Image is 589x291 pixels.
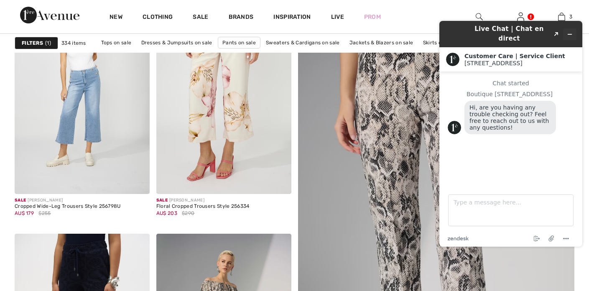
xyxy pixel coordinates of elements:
a: Dresses & Jumpsuits on sale [137,37,217,48]
img: 1ère Avenue [20,7,79,23]
img: My Bag [558,12,565,22]
a: Live [331,13,344,21]
a: Pants on sale [218,37,260,48]
strong: Filters [22,39,43,47]
a: Prom [364,13,381,21]
span: AU$ 203 [156,210,177,216]
span: 334 items [61,39,86,47]
a: Sale [193,13,208,22]
a: Tops on sale [97,37,136,48]
span: Chat [20,6,37,13]
img: search the website [476,12,483,22]
iframe: Find more information here [433,14,589,253]
span: Sale [15,198,26,203]
div: [PERSON_NAME] [15,197,121,204]
span: AU$ 179 [15,210,34,216]
div: Cropped Wide-Leg Trousers Style 256798U [15,204,121,209]
a: New [110,13,122,22]
a: Sweaters & Cardigans on sale [262,37,344,48]
a: Brands [229,13,254,22]
span: Inspiration [273,13,311,22]
span: 1 [45,39,51,47]
a: Clothing [143,13,173,22]
span: $255 [38,209,51,217]
div: [PERSON_NAME] [156,197,250,204]
a: Sign In [517,13,524,20]
span: Sale [156,198,168,203]
div: Floral Cropped Trousers Style 256334 [156,204,250,209]
a: Jackets & Blazers on sale [345,37,418,48]
img: My Info [517,12,524,22]
span: 3 [569,13,572,20]
a: 3 [541,12,582,22]
a: Skirts on sale [419,37,460,48]
span: $290 [182,209,194,217]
